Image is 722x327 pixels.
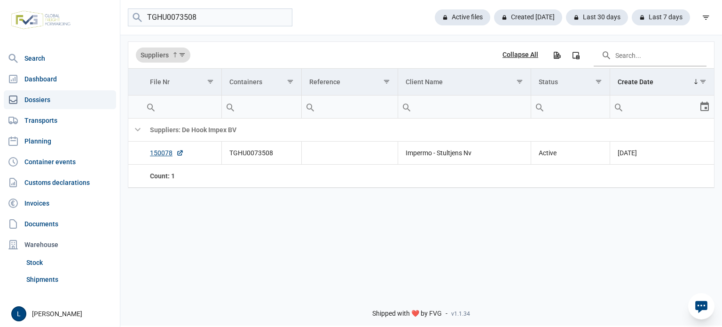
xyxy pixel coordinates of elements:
a: Dossiers [4,90,116,109]
div: Active files [435,9,490,25]
td: Filter cell [610,96,714,119]
span: Show filter options for column 'Containers' [287,78,294,85]
div: Data grid with 2 rows and 7 columns [128,42,714,188]
td: Column File Nr [142,69,221,96]
span: Show filter options for column 'File Nr' [207,78,214,85]
input: Filter cell [222,96,301,118]
input: Search in the data grid [594,44,706,66]
span: Shipped with ❤️ by FVG [372,310,442,318]
span: v1.1.34 [451,310,470,318]
td: Suppliers: De Hook Impex BV [142,119,714,142]
td: Impermo - Stultjens Nv [398,142,531,165]
a: Transports [4,111,116,130]
td: Collapse [128,119,142,142]
input: Filter cell [610,96,699,118]
div: Containers [229,78,262,86]
a: Search [4,49,116,68]
div: File Nr Count: 1 [150,171,214,181]
div: Created [DATE] [494,9,562,25]
a: Planning [4,132,116,151]
div: File Nr [150,78,170,86]
div: Last 7 days [632,9,690,25]
div: Data grid toolbar [136,42,706,68]
div: Suppliers [136,48,190,63]
td: Column Status [531,69,610,96]
span: - [446,310,447,318]
div: Create Date [618,78,653,86]
a: Dashboard [4,70,116,88]
div: Search box [398,96,415,118]
a: Container events [4,152,116,171]
span: Show filter options for column 'Suppliers' [179,51,186,58]
div: Search box [531,96,548,118]
td: Column Client Name [398,69,531,96]
div: Status [539,78,558,86]
a: Shipments [23,271,116,288]
input: Filter cell [398,96,531,118]
div: [PERSON_NAME] [11,306,114,321]
div: Reference [309,78,340,86]
td: Active [531,142,610,165]
div: Select [699,96,710,118]
div: Last 30 days [566,9,628,25]
input: Search dossiers [128,8,292,27]
a: Documents [4,215,116,233]
span: Show filter options for column 'Client Name' [516,78,523,85]
a: 150078 [150,148,184,158]
a: Stock [23,254,116,271]
div: Export all data to Excel [548,47,565,64]
div: Search box [222,96,239,118]
td: Column Containers [221,69,301,96]
td: Column Reference [301,69,398,96]
span: [DATE] [618,149,637,157]
div: Search box [302,96,319,118]
div: filter [698,9,714,26]
td: Filter cell [221,96,301,119]
div: Column Chooser [567,47,584,64]
span: Show filter options for column 'Status' [595,78,602,85]
div: Search box [142,96,159,118]
td: TGHU0073508 [221,142,301,165]
span: Show filter options for column 'Reference' [383,78,390,85]
a: Customs declarations [4,173,116,192]
div: Search box [610,96,627,118]
div: Collapse All [502,51,538,59]
span: Show filter options for column 'Create Date' [699,78,706,85]
input: Filter cell [531,96,610,118]
td: Filter cell [301,96,398,119]
a: Invoices [4,194,116,213]
button: L [11,306,26,321]
div: Client Name [406,78,443,86]
div: Warehouse [4,235,116,254]
img: FVG - Global freight forwarding [8,7,74,33]
input: Filter cell [302,96,398,118]
input: Filter cell [142,96,221,118]
td: Column Create Date [610,69,714,96]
